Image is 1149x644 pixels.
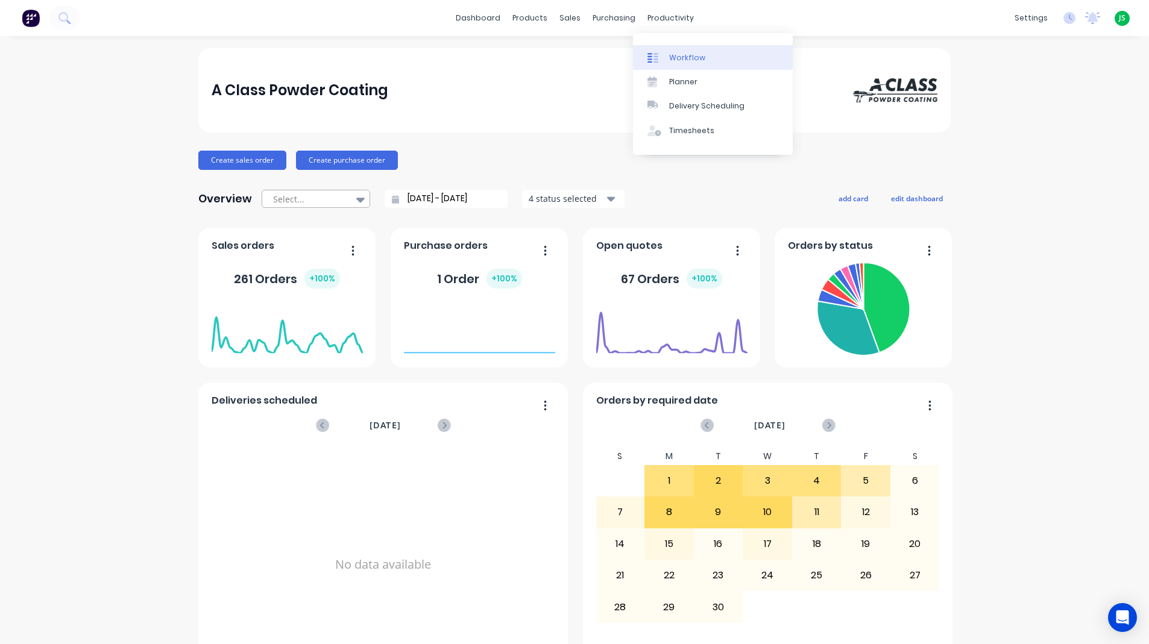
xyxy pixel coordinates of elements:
div: + 100 % [304,269,340,289]
div: 14 [596,529,644,559]
div: 29 [645,592,693,622]
div: 22 [645,560,693,590]
div: 12 [842,497,890,527]
div: 2 [694,466,743,496]
button: add card [831,190,876,206]
div: Delivery Scheduling [669,101,744,111]
div: S [596,448,645,465]
span: Open quotes [596,239,663,253]
div: 1 [645,466,693,496]
span: JS [1119,13,1125,23]
div: 9 [694,497,743,527]
span: Purchase orders [404,239,488,253]
div: + 100 % [486,269,522,289]
button: Create sales order [198,151,286,170]
img: Factory [22,9,40,27]
a: dashboard [450,9,506,27]
div: 3 [743,466,792,496]
a: Workflow [633,45,793,69]
a: Timesheets [633,119,793,143]
div: Timesheets [669,125,714,136]
div: T [694,448,743,465]
span: Sales orders [212,239,274,253]
div: W [743,448,792,465]
div: 20 [891,529,939,559]
div: 28 [596,592,644,622]
div: sales [553,9,587,27]
div: 13 [891,497,939,527]
div: 26 [842,560,890,590]
div: 16 [694,529,743,559]
img: A Class Powder Coating [853,78,937,102]
div: Planner [669,77,697,87]
div: 10 [743,497,792,527]
div: Overview [198,187,252,211]
div: 4 [793,466,841,496]
span: [DATE] [754,419,785,432]
span: [DATE] [370,419,401,432]
div: 8 [645,497,693,527]
div: + 100 % [687,269,722,289]
a: Delivery Scheduling [633,94,793,118]
div: 261 Orders [234,269,340,289]
div: 15 [645,529,693,559]
div: products [506,9,553,27]
div: 7 [596,497,644,527]
div: S [890,448,940,465]
div: Open Intercom Messenger [1108,603,1137,632]
div: 67 Orders [621,269,722,289]
div: 23 [694,560,743,590]
div: 21 [596,560,644,590]
div: 1 Order [437,269,522,289]
button: edit dashboard [883,190,951,206]
button: 4 status selected [522,190,625,208]
div: A Class Powder Coating [212,78,388,102]
div: 24 [743,560,792,590]
button: Create purchase order [296,151,398,170]
div: 17 [743,529,792,559]
div: M [644,448,694,465]
div: 19 [842,529,890,559]
a: Planner [633,70,793,94]
div: productivity [641,9,700,27]
div: F [841,448,890,465]
div: 25 [793,560,841,590]
span: Orders by status [788,239,873,253]
div: 18 [793,529,841,559]
div: Workflow [669,52,705,63]
div: 27 [891,560,939,590]
span: Deliveries scheduled [212,393,317,408]
div: 4 status selected [529,192,605,205]
div: 6 [891,466,939,496]
div: 5 [842,466,890,496]
div: 30 [694,592,743,622]
div: settings [1009,9,1054,27]
div: T [792,448,842,465]
div: purchasing [587,9,641,27]
div: 11 [793,497,841,527]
